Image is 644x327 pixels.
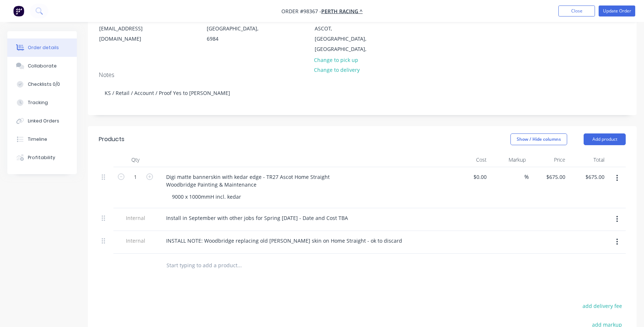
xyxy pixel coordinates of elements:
div: INSTALL NOTE: Woodbridge replacing old [PERSON_NAME] skin on Home Straight - ok to discard [160,235,408,246]
button: Update Order [599,5,635,16]
button: Linked Orders [7,112,77,130]
button: Show / Hide columns [510,133,567,145]
button: Close [558,5,595,16]
div: Linked Orders [28,118,59,124]
div: ASCOT, [GEOGRAPHIC_DATA], [GEOGRAPHIC_DATA], [315,23,375,54]
div: Collaborate [28,63,57,69]
div: Profitability [28,154,55,161]
button: Timeline [7,130,77,148]
input: Start typing to add a product... [166,258,312,273]
img: Factory [13,5,24,16]
div: Checklists 0/0 [28,81,60,88]
button: Tracking [7,93,77,112]
span: Order #98367 - [281,8,321,15]
div: Install in September with other jobs for Spring [DATE] - Date and Cost TBA [160,213,354,223]
div: KS / Retail / Account / Proof Yes to [PERSON_NAME] [99,82,626,104]
div: [EMAIL_ADDRESS][DOMAIN_NAME] [99,23,160,44]
span: % [524,173,529,181]
span: Internal [116,237,154,245]
div: Tracking [28,99,48,106]
div: Markup [490,153,529,167]
button: Order details [7,38,77,57]
div: [GEOGRAPHIC_DATA], [GEOGRAPHIC_DATA], [GEOGRAPHIC_DATA], 6984 [207,3,267,44]
div: Price [529,153,568,167]
div: 9000 x 1000mmH incl. kedar [166,191,247,202]
div: Total [568,153,608,167]
button: Collaborate [7,57,77,75]
div: Qty [113,153,157,167]
div: Order details [28,44,59,51]
button: add delivery fee [579,301,626,311]
div: Digi matte bannerskin with kedar edge - TR27 Ascot Home Straight Woodbridge Painting & Maintenance [160,172,336,190]
button: Add product [584,133,626,145]
div: Cost [450,153,490,167]
a: Perth Racing ^ [321,8,363,15]
span: Internal [116,214,154,222]
div: Notes [99,71,626,78]
div: Products [99,135,124,144]
button: Change to delivery [310,65,364,75]
div: Timeline [28,136,47,143]
button: Change to pick up [310,55,362,65]
button: Checklists 0/0 [7,75,77,93]
button: Profitability [7,148,77,167]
